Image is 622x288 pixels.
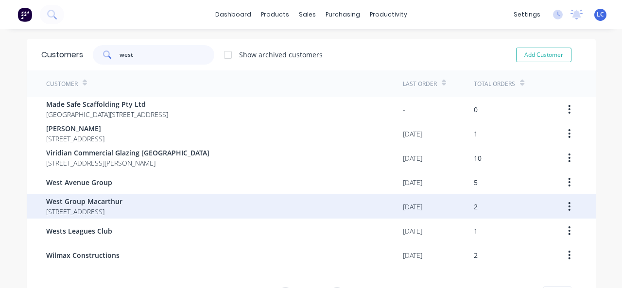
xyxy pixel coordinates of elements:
[46,99,168,109] span: Made Safe Scaffolding Pty Ltd
[17,7,32,22] img: Factory
[474,177,478,187] div: 5
[597,10,604,19] span: LC
[403,129,422,139] div: [DATE]
[403,80,437,88] div: Last Order
[474,202,478,212] div: 2
[474,153,482,163] div: 10
[474,129,478,139] div: 1
[46,250,120,260] span: Wilmax Constructions
[46,109,168,119] span: [GEOGRAPHIC_DATA][STREET_ADDRESS]
[46,123,104,134] span: [PERSON_NAME]
[294,7,321,22] div: sales
[403,226,422,236] div: [DATE]
[516,48,571,62] button: Add Customer
[474,250,478,260] div: 2
[403,202,422,212] div: [DATE]
[403,104,405,115] div: -
[46,177,112,187] span: West Avenue Group
[46,226,112,236] span: Wests Leagues Club
[474,226,478,236] div: 1
[46,80,78,88] div: Customer
[321,7,365,22] div: purchasing
[120,45,214,65] input: Search customers...
[256,7,294,22] div: products
[403,250,422,260] div: [DATE]
[474,104,478,115] div: 0
[239,50,323,60] div: Show archived customers
[41,49,83,61] div: Customers
[474,80,515,88] div: Total Orders
[365,7,412,22] div: productivity
[403,177,422,187] div: [DATE]
[509,7,545,22] div: settings
[46,206,122,217] span: [STREET_ADDRESS]
[46,196,122,206] span: West Group Macarthur
[46,158,209,168] span: [STREET_ADDRESS][PERSON_NAME]
[403,153,422,163] div: [DATE]
[210,7,256,22] a: dashboard
[46,134,104,144] span: [STREET_ADDRESS]
[46,148,209,158] span: Viridian Commercial Glazing [GEOGRAPHIC_DATA]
